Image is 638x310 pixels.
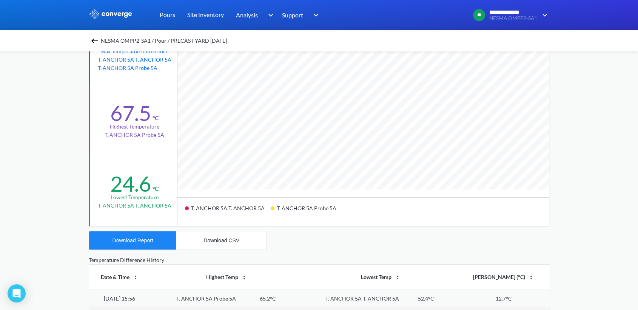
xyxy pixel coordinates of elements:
[236,10,258,20] span: Analysis
[89,9,133,19] img: logo_ewhite.svg
[185,202,271,220] div: T. ANCHOR 5A T. ANCHOR 5A
[263,11,275,20] img: downArrow.svg
[89,265,150,290] th: Date & Time
[89,290,150,307] td: [DATE] 15:56
[89,231,176,250] button: Download Report
[271,202,342,220] div: T. ANCHOR 5A Probe 5A
[308,11,321,20] img: downArrow.svg
[282,10,303,20] span: Support
[111,193,159,201] div: Lowest temperature
[101,36,227,46] span: NESMA OMPP2-SA1 / Pour / PRECAST YARD [DATE]
[203,237,239,243] div: Download CSV
[133,274,139,281] img: sort-icon.svg
[112,237,153,243] div: Download Report
[418,294,434,303] div: 52.4°C
[458,290,550,307] td: 12.7°C
[150,265,304,290] th: Highest Temp
[89,256,549,264] div: Temperature Difference History
[100,47,168,56] div: Max temperature difference
[110,122,159,131] div: Highest temperature
[110,171,151,197] div: 24.6
[489,15,537,21] span: NESMA OMPP2-SA1
[241,274,247,281] img: sort-icon.svg
[537,11,549,20] img: downArrow.svg
[176,231,267,250] button: Download CSV
[528,274,534,281] img: sort-icon.svg
[98,56,171,64] p: T. ANCHOR 5A T. ANCHOR 5A
[98,201,171,210] p: T. ANCHOR 5A T. ANCHOR 5A
[90,36,99,45] img: backspace.svg
[304,265,458,290] th: Lowest Temp
[325,294,399,303] div: T. ANCHOR 5A T. ANCHOR 5A
[259,294,276,303] div: 65.2°C
[105,131,164,139] p: T. ANCHOR 5A Probe 5A
[176,294,236,303] div: T. ANCHOR 5A Probe 5A
[458,265,550,290] th: [PERSON_NAME] (°C)
[110,100,151,126] div: 67.5
[8,284,26,302] div: Open Intercom Messenger
[98,64,171,72] p: T. ANCHOR 5A Probe 5A
[395,274,401,281] img: sort-icon.svg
